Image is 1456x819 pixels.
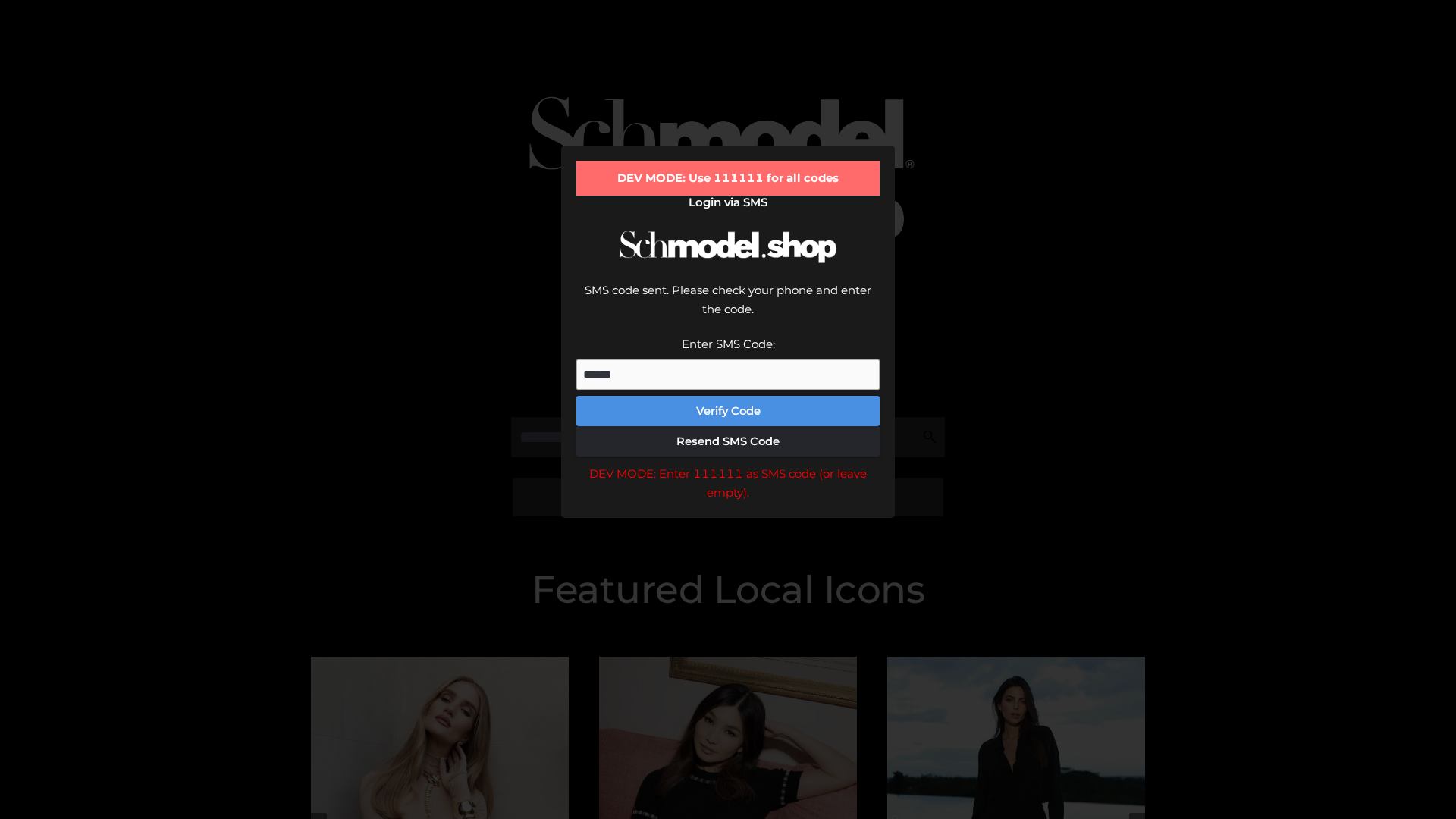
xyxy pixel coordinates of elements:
img: Schmodel Logo [614,217,842,277]
div: DEV MODE: Use 111111 for all codes [576,161,880,196]
button: Verify Code [576,396,880,426]
label: Enter SMS Code: [682,337,775,351]
h2: Login via SMS [576,196,880,209]
div: DEV MODE: Enter 111111 as SMS code (or leave empty). [576,464,880,503]
div: SMS code sent. Please check your phone and enter the code. [576,281,880,334]
button: Resend SMS Code [576,426,880,457]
